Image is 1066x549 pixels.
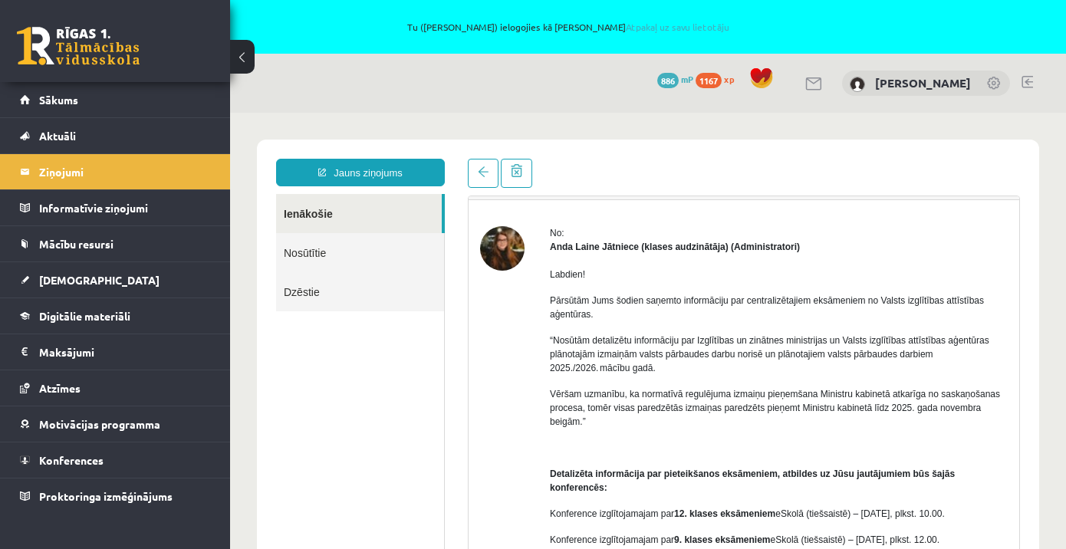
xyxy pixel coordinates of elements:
legend: Informatīvie ziņojumi [39,190,211,225]
a: Aktuāli [20,118,211,153]
a: [DEMOGRAPHIC_DATA] [20,262,211,298]
a: Proktoringa izmēģinājums [20,478,211,514]
legend: Ziņojumi [39,154,211,189]
a: Digitālie materiāli [20,298,211,334]
span: Konference izglītojamajam par eSkolā (tiešsaistē) – [DATE], plkst. 12.00. [320,422,709,432]
span: Labdien! [320,156,355,167]
a: Dzēstie [46,159,214,199]
a: Ienākošie [46,81,212,120]
a: Atpakaļ uz savu lietotāju [626,21,729,33]
span: Aktuāli [39,129,76,143]
a: Atzīmes [20,370,211,406]
span: Konference izglītojamajam par eSkolā (tiešsaistē) – [DATE], plkst. 10.00. [320,396,715,406]
span: Pārsūtām Jums šodien saņemto informāciju par centralizētajiem eksāmeniem no Valsts izglītības att... [320,182,754,207]
div: No: [320,113,778,127]
b: 9. klases eksāmeniem [444,422,540,432]
img: Anda Laine Jātniece (klases audzinātāja) [250,113,294,158]
a: Informatīvie ziņojumi [20,190,211,225]
a: [PERSON_NAME] [875,75,971,90]
span: Mācību resursi [39,237,114,251]
img: Markuss Jahovičs [850,77,865,92]
span: [DEMOGRAPHIC_DATA] [39,273,160,287]
a: 886 mP [657,73,693,85]
a: Motivācijas programma [20,406,211,442]
span: Tu ([PERSON_NAME]) ielogojies kā [PERSON_NAME] [176,22,959,31]
span: “Nosūtām detalizētu informāciju par Izglītības un zinātnes ministrijas un Valsts izglītības attīs... [320,222,759,261]
a: Mācību resursi [20,226,211,261]
span: Sākums [39,93,78,107]
a: Sākums [20,82,211,117]
a: Jauns ziņojums [46,46,215,74]
span: Digitālie materiāli [39,309,130,323]
span: Motivācijas programma [39,417,160,431]
span: mP [681,73,693,85]
span: 1167 [696,73,722,88]
a: Ziņojumi [20,154,211,189]
span: Atzīmes [39,381,81,395]
b: 12. klases eksāmeniem [444,396,545,406]
legend: Maksājumi [39,334,211,370]
a: Maksājumi [20,334,211,370]
span: 886 [657,73,679,88]
span: Konferences [39,453,104,467]
a: Rīgas 1. Tālmācības vidusskola [17,27,140,65]
a: Nosūtītie [46,120,214,159]
span: Vēršam uzmanību, ka normatīvā regulējuma izmaiņu pieņemšana Ministru kabinetā atkarīga no saskaņo... [320,276,770,314]
a: 1167 xp [696,73,742,85]
span: Proktoringa izmēģinājums [39,489,173,503]
a: Konferences [20,442,211,478]
strong: Detalizēta informācija par pieteikšanos eksāmeniem, atbildes uz Jūsu jautājumiem būs šajās konfer... [320,356,725,380]
strong: Anda Laine Jātniece (klases audzinātāja) (Administratori) [320,129,570,140]
span: xp [724,73,734,85]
